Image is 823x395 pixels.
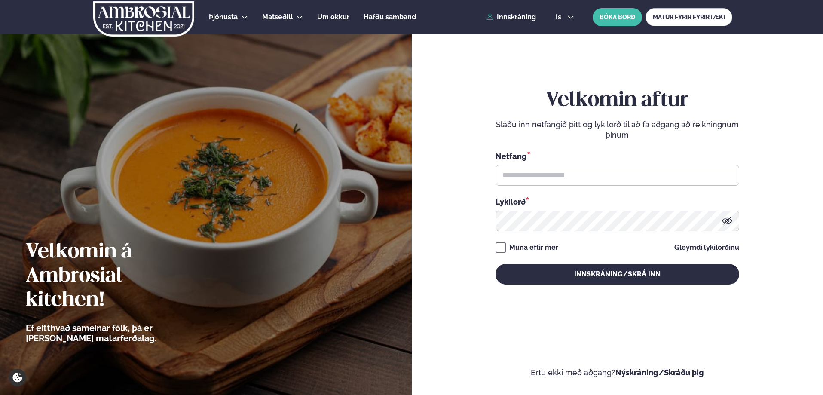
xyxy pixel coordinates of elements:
[209,13,238,21] span: Þjónusta
[496,150,739,162] div: Netfang
[496,119,739,140] p: Sláðu inn netfangið þitt og lykilorð til að fá aðgang að reikningnum þínum
[92,1,195,37] img: logo
[209,12,238,22] a: Þjónusta
[556,14,564,21] span: is
[496,264,739,285] button: Innskráning/Skrá inn
[615,368,704,377] a: Nýskráning/Skráðu þig
[26,323,204,343] p: Ef eitthvað sameinar fólk, þá er [PERSON_NAME] matarferðalag.
[593,8,642,26] button: BÓKA BORÐ
[317,12,349,22] a: Um okkur
[646,8,732,26] a: MATUR FYRIR FYRIRTÆKI
[364,12,416,22] a: Hafðu samband
[262,13,293,21] span: Matseðill
[262,12,293,22] a: Matseðill
[486,13,536,21] a: Innskráning
[364,13,416,21] span: Hafðu samband
[496,196,739,207] div: Lykilorð
[317,13,349,21] span: Um okkur
[26,240,204,312] h2: Velkomin á Ambrosial kitchen!
[549,14,581,21] button: is
[9,369,26,386] a: Cookie settings
[496,89,739,113] h2: Velkomin aftur
[438,367,798,378] p: Ertu ekki með aðgang?
[674,244,739,251] a: Gleymdi lykilorðinu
